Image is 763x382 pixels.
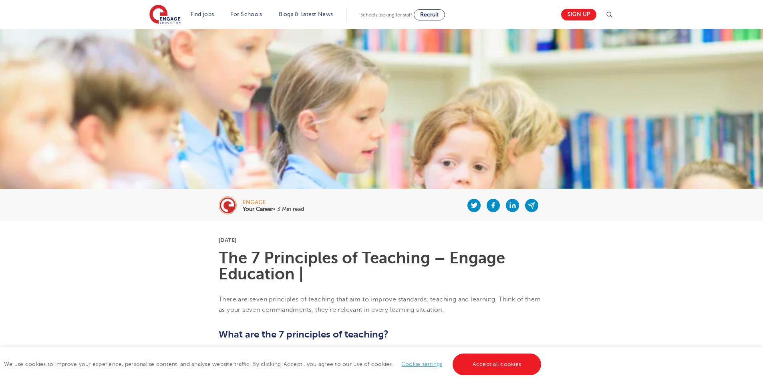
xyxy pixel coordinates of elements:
span: We use cookies to improve your experience, personalise content, and analyse website traffic. By c... [4,361,543,367]
a: Cookie settings [401,361,443,367]
img: Engage Education [149,5,181,25]
b: Your Career [243,206,273,212]
a: Accept all cookies [453,354,542,375]
a: Recruit [414,9,445,20]
b: What are the 7 principles of teaching? [219,329,389,340]
a: Find jobs [191,11,214,17]
a: Sign up [561,9,596,20]
span: Recruit [420,12,439,18]
p: • 3 Min read [243,206,304,212]
span: Schools looking for staff [360,12,412,18]
h1: The 7 Principles of Teaching – Engage Education | [219,250,544,282]
p: There are seven principles of teaching that aim to improve standards, teaching and learning. Thin... [219,294,544,315]
p: [DATE] [219,237,544,243]
a: Blogs & Latest News [279,11,333,17]
a: For Schools [230,11,262,17]
div: engage [243,200,304,205]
